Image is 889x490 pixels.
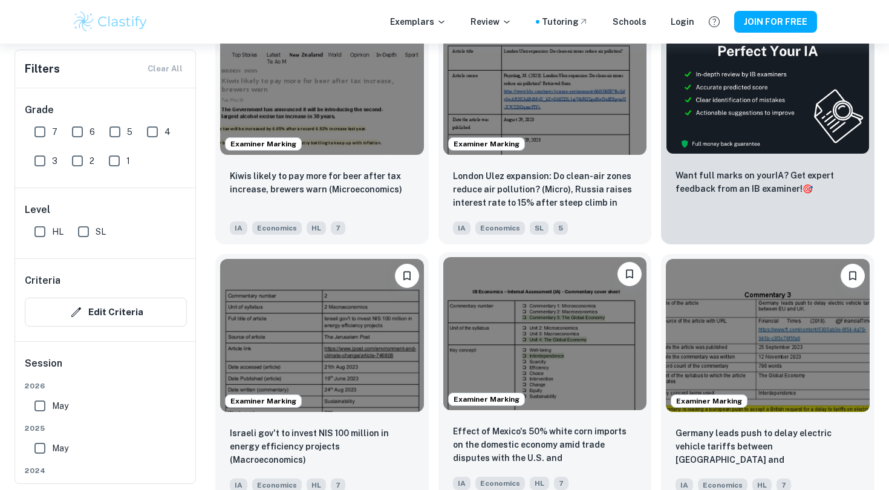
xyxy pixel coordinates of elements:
[230,426,414,466] p: Israeli gov't to invest NIS 100 million in energy efficiency projects (Macroeconomics)
[841,264,865,288] button: Please log in to bookmark exemplars
[666,2,870,154] img: Thumbnail
[90,154,94,168] span: 2
[25,356,187,381] h6: Session
[220,259,424,411] img: Economics IA example thumbnail: Israeli gov't to invest NIS 100 million
[666,259,870,411] img: Economics IA example thumbnail: Germany leads push to delay electric veh
[704,11,725,32] button: Help and Feedback
[52,399,68,413] span: May
[25,423,187,434] span: 2025
[671,396,747,407] span: Examiner Marking
[453,221,471,235] span: IA
[530,477,549,490] span: HL
[226,139,301,149] span: Examiner Marking
[90,125,95,139] span: 6
[443,257,647,410] img: Economics IA example thumbnail: Effect of Mexico's 50% white corn import
[226,396,301,407] span: Examiner Marking
[230,169,414,196] p: Kiwis likely to pay more for beer after tax increase, brewers warn (Microeconomics)
[127,125,132,139] span: 5
[734,11,817,33] button: JOIN FOR FREE
[617,262,642,286] button: Please log in to bookmark exemplars
[126,154,130,168] span: 1
[252,221,302,235] span: Economics
[475,477,525,490] span: Economics
[52,154,57,168] span: 3
[25,273,60,288] h6: Criteria
[449,394,524,405] span: Examiner Marking
[676,426,860,468] p: Germany leads push to delay electric vehicle tariffs between EU and UK (Global economy)
[553,221,568,235] span: 5
[471,15,512,28] p: Review
[542,15,588,28] a: Tutoring
[25,298,187,327] button: Edit Criteria
[52,125,57,139] span: 7
[164,125,171,139] span: 4
[453,477,471,490] span: IA
[530,221,549,235] span: SL
[390,15,446,28] p: Exemplars
[72,10,149,34] img: Clastify logo
[443,2,647,155] img: Economics IA example thumbnail: London Ulez expansion: Do clean-air zone
[475,221,525,235] span: Economics
[803,184,813,194] span: 🎯
[25,203,187,217] h6: Level
[220,2,424,155] img: Economics IA example thumbnail: Kiwis likely to pay more for beer after
[676,169,860,195] p: Want full marks on your IA ? Get expert feedback from an IB examiner!
[25,60,60,77] h6: Filters
[52,225,63,238] span: HL
[554,477,568,490] span: 7
[395,264,419,288] button: Please log in to bookmark exemplars
[671,15,694,28] a: Login
[307,221,326,235] span: HL
[453,169,637,211] p: London Ulez expansion: Do clean-air zones reduce air pollution? (Micro), Russia raises interest r...
[25,103,187,117] h6: Grade
[331,221,345,235] span: 7
[96,225,106,238] span: SL
[613,15,646,28] a: Schools
[449,139,524,149] span: Examiner Marking
[52,442,68,455] span: May
[25,381,187,391] span: 2026
[230,221,247,235] span: IA
[25,465,187,476] span: 2024
[453,425,637,466] p: Effect of Mexico's 50% white corn imports on the domestic economy amid trade disputes with the U....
